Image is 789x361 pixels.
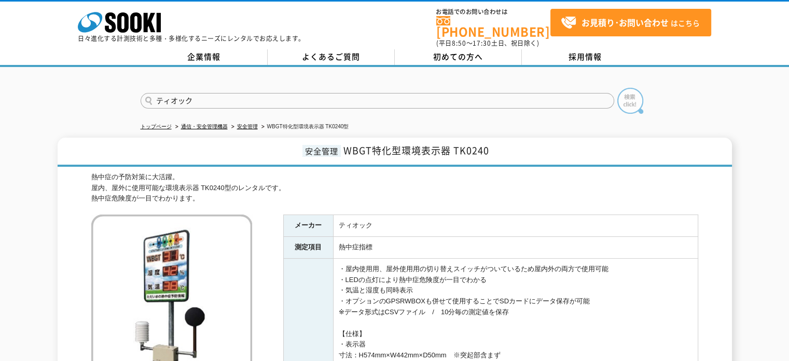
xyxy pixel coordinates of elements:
[333,215,698,237] td: ティオック
[283,237,333,259] th: 測定項目
[91,172,698,204] div: 熱中症の予防対策に大活躍。 屋内、屋外に使用可能な環境表示器 TK0240型のレンタルです。 熱中症危険度が一目でわかります。
[302,145,341,157] span: 安全管理
[181,124,228,129] a: 通信・安全管理機器
[550,9,711,36] a: お見積り･お問い合わせはこちら
[582,16,669,29] strong: お見積り･お問い合わせ
[141,49,268,65] a: 企業情報
[259,122,349,132] li: WBGT特化型環境表示器 TK0240型
[395,49,522,65] a: 初めての方へ
[617,88,643,114] img: btn_search.png
[141,93,614,109] input: 商品名、型式、NETIS番号を入力してください
[141,124,172,129] a: トップページ
[268,49,395,65] a: よくあるご質問
[436,38,539,48] span: (平日 ～ 土日、祝日除く)
[473,38,491,48] span: 17:30
[436,9,550,15] span: お電話でのお問い合わせは
[436,16,550,37] a: [PHONE_NUMBER]
[333,237,698,259] td: 熱中症指標
[433,51,483,62] span: 初めての方へ
[78,35,305,42] p: 日々進化する計測技術と多種・多様化するニーズにレンタルでお応えします。
[283,215,333,237] th: メーカー
[237,124,258,129] a: 安全管理
[343,143,489,157] span: WBGT特化型環境表示器 TK0240
[561,15,700,31] span: はこちら
[522,49,649,65] a: 採用情報
[452,38,466,48] span: 8:50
